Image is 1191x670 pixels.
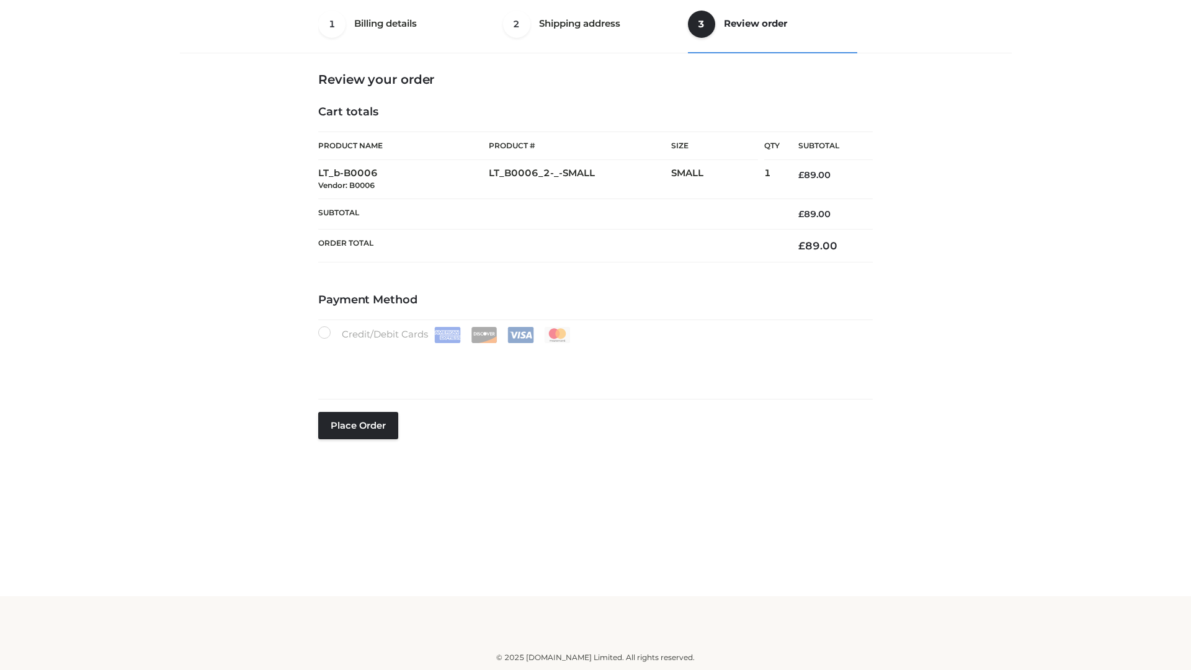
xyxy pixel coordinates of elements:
bdi: 89.00 [798,239,837,252]
th: Subtotal [318,199,780,229]
img: Amex [434,327,461,343]
img: Visa [507,327,534,343]
td: LT_b-B0006 [318,160,489,199]
th: Product # [489,132,671,160]
th: Order Total [318,230,780,262]
h4: Cart totals [318,105,873,119]
td: SMALL [671,160,764,199]
th: Qty [764,132,780,160]
img: Mastercard [544,327,571,343]
h4: Payment Method [318,293,873,307]
th: Size [671,132,758,160]
span: £ [798,208,804,220]
th: Product Name [318,132,489,160]
h3: Review your order [318,72,873,87]
td: LT_B0006_2-_-SMALL [489,160,671,199]
div: © 2025 [DOMAIN_NAME] Limited. All rights reserved. [184,651,1007,664]
iframe: Secure payment input frame [316,341,870,386]
label: Credit/Debit Cards [318,326,572,343]
small: Vendor: B0006 [318,181,375,190]
img: Discover [471,327,497,343]
span: £ [798,239,805,252]
button: Place order [318,412,398,439]
td: 1 [764,160,780,199]
bdi: 89.00 [798,208,831,220]
th: Subtotal [780,132,873,160]
span: £ [798,169,804,181]
bdi: 89.00 [798,169,831,181]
